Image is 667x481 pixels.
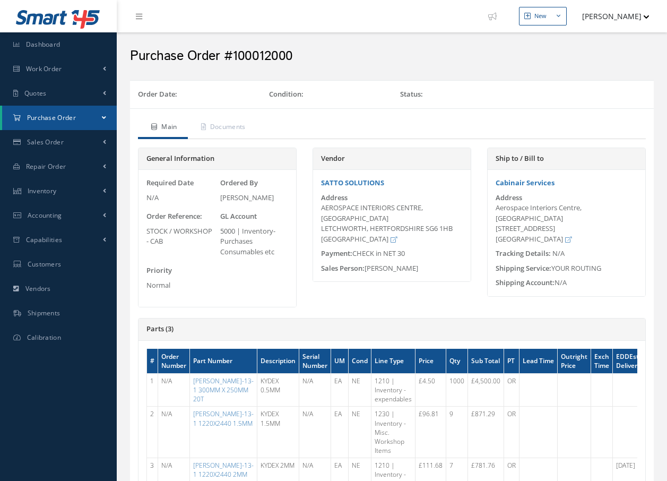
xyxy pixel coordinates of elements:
av-tooltip: Estimated Delivery Date [616,352,660,370]
th: Sub Total [468,349,504,374]
th: Description [257,349,299,374]
div: New [534,12,547,21]
td: £96.81 [415,407,446,458]
a: [PERSON_NAME]-13-1 300MM X 250MM 20T [193,376,254,403]
label: Condition: [269,89,304,100]
span: Sales Person: [321,263,365,273]
span: Vendors [25,284,51,293]
div: Normal [146,280,215,291]
a: SATTO SOLUTIONS [321,178,384,187]
td: KYDEX 0.5MM [257,373,299,406]
th: Part Number [190,349,257,374]
td: N/A [158,373,190,406]
td: 1230 | Inventory - Misc. Workshop Items [371,407,415,458]
th: Cond [349,349,371,374]
a: Cabinair Services [496,178,555,187]
td: OR [504,407,519,458]
label: Ordered By [220,178,258,188]
th: Serial Number [299,349,331,374]
a: [PERSON_NAME]-13-1 1220X2440 1.5MM [193,409,254,427]
span: Quotes [24,89,47,98]
label: Order Reference: [146,211,202,222]
th: EDD [613,349,664,374]
td: 9 [446,407,468,458]
span: Tracking Details: [496,248,551,258]
td: NE [349,407,371,458]
span: Shipments [28,308,60,317]
th: Lead Time [519,349,558,374]
td: 1210 | Inventory - expendables [371,373,415,406]
h5: Parts (3) [146,325,553,333]
td: OR [504,373,519,406]
label: Required Date [146,178,194,188]
h5: General Information [146,154,288,163]
th: Order Number [158,349,190,374]
h5: Vendor [321,154,463,163]
th: Outright Price [558,349,591,374]
a: [PERSON_NAME]-13-1 1220X2440 2MM [193,461,254,479]
td: £4.50 [415,373,446,406]
label: Priority [146,265,172,276]
div: [PERSON_NAME] [220,193,289,203]
div: STOCK / WORKSHOP - CAB [146,226,215,247]
td: KYDEX 1.5MM [257,407,299,458]
td: NE [349,373,371,406]
span: N/A [552,248,565,258]
td: £871.29 [468,407,504,458]
a: Purchase Order [2,106,117,130]
span: Dashboard [26,40,60,49]
span: Inventory [28,186,57,195]
div: N/A [146,193,215,203]
div: YOUR ROUTING [488,263,645,274]
span: Sales Order [27,138,64,147]
td: 2 [147,407,158,458]
label: Order Date: [138,89,177,100]
h5: Ship to / Bill to [496,154,637,163]
div: Aerospace Interiors Centre, [GEOGRAPHIC_DATA] [STREET_ADDRESS] [GEOGRAPHIC_DATA] [496,203,637,244]
span: Payment: [321,248,352,258]
span: Shipping Account: [496,278,555,287]
span: Capabilities [26,235,63,244]
label: Address [496,194,522,202]
button: New [519,7,567,25]
td: EA [331,407,349,458]
td: N/A [158,407,190,458]
label: GL Account [220,211,257,222]
th: Price [415,349,446,374]
span: Accounting [28,211,62,220]
td: 1000 [446,373,468,406]
th: Line Type [371,349,415,374]
td: EA [331,373,349,406]
span: Work Order [26,64,62,73]
label: Status: [400,89,423,100]
span: Purchase Order [27,113,76,122]
th: PT [504,349,519,374]
label: Address [321,194,348,202]
td: £4,500.00 [468,373,504,406]
span: Customers [28,260,62,269]
div: CHECK in NET 30 [313,248,471,259]
th: # [147,349,158,374]
td: N/A [299,373,331,406]
span: Shipping Service: [496,263,551,273]
div: N/A [488,278,645,288]
h2: Purchase Order #100012000 [130,48,654,64]
a: Documents [188,117,256,139]
td: 1 [147,373,158,406]
div: AEROSPACE INTERIORS CENTRE, [GEOGRAPHIC_DATA] LETCHWORTH, HERTFORDSHIRE SG6 1HB [GEOGRAPHIC_DATA] [321,203,463,244]
a: Main [138,117,188,139]
th: Qty [446,349,468,374]
div: [PERSON_NAME] [313,263,471,274]
span: Repair Order [26,162,66,171]
div: 5000 | Inventory- Purchases Consumables etc [220,226,289,257]
button: [PERSON_NAME] [572,6,649,27]
th: Exch Time [591,349,613,374]
span: Calibration [27,333,61,342]
th: UM [331,349,349,374]
td: N/A [299,407,331,458]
